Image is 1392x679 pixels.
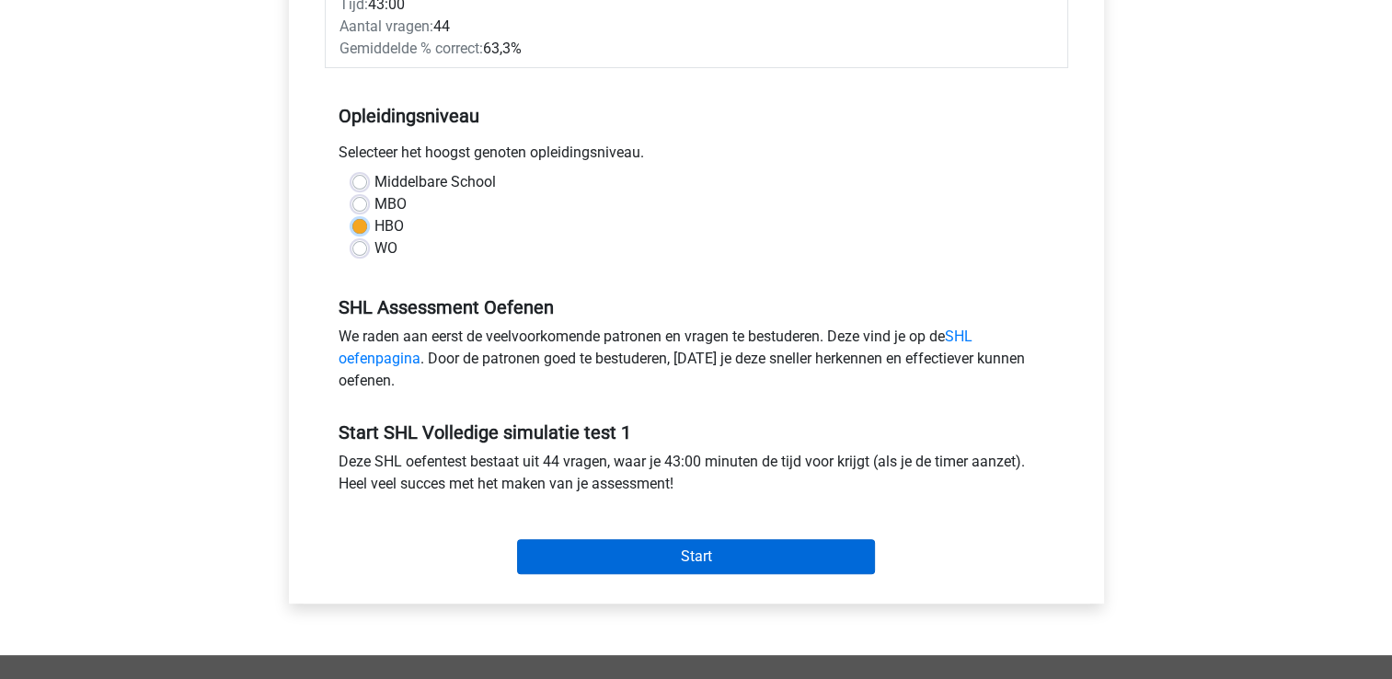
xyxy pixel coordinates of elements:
label: WO [374,237,397,259]
span: Aantal vragen: [339,17,433,35]
label: HBO [374,215,404,237]
div: We raden aan eerst de veelvoorkomende patronen en vragen te bestuderen. Deze vind je op de . Door... [325,326,1068,399]
label: Middelbare School [374,171,496,193]
label: MBO [374,193,407,215]
h5: Start SHL Volledige simulatie test 1 [339,421,1054,443]
div: 63,3% [326,38,820,60]
input: Start [517,539,875,574]
span: Gemiddelde % correct: [339,40,483,57]
div: Selecteer het hoogst genoten opleidingsniveau. [325,142,1068,171]
div: 44 [326,16,820,38]
h5: Opleidingsniveau [339,98,1054,134]
h5: SHL Assessment Oefenen [339,296,1054,318]
div: Deze SHL oefentest bestaat uit 44 vragen, waar je 43:00 minuten de tijd voor krijgt (als je de ti... [325,451,1068,502]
